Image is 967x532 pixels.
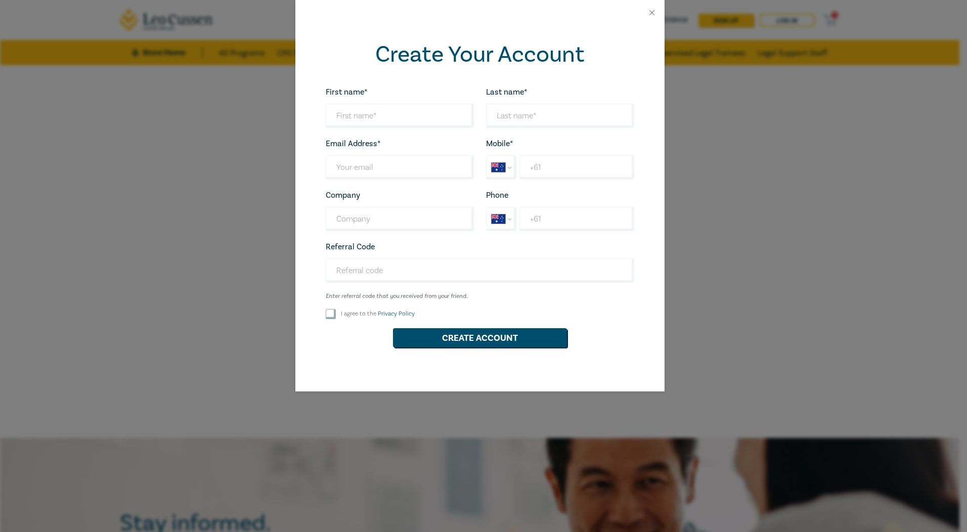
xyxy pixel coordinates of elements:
[326,155,474,180] input: Your email
[326,139,381,148] label: Email Address*
[326,242,375,251] label: Referral Code
[486,104,634,128] input: Last name*
[519,155,634,180] input: Enter Mobile number
[647,8,656,17] button: Close
[486,139,513,148] label: Mobile*
[326,41,634,68] h2: Create Your Account
[378,310,415,318] a: Privacy Policy
[326,87,368,97] label: First name*
[393,328,567,347] button: Create Account
[519,207,634,231] input: Enter phone number
[486,87,528,97] label: Last name*
[326,293,634,300] small: Enter referral code that you received from your friend.
[326,191,360,200] label: Company
[341,309,415,318] label: I agree to the
[326,104,474,128] input: First name*
[326,258,634,283] input: Referral code
[326,207,474,231] input: Company
[486,191,508,200] label: Phone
